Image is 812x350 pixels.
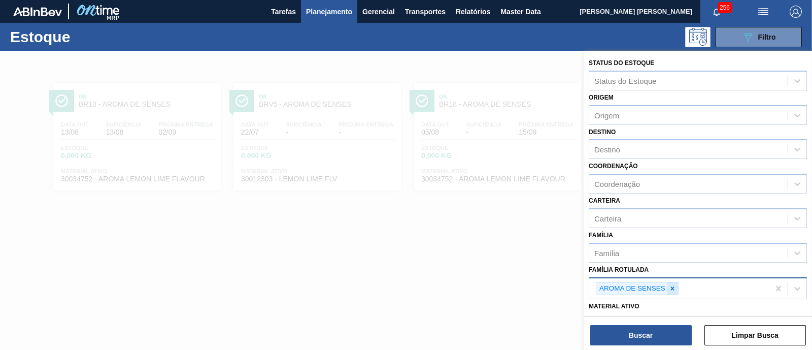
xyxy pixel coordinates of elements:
[718,2,732,13] span: 256
[405,6,446,18] span: Transportes
[594,111,619,119] div: Origem
[589,163,638,170] label: Coordenação
[594,180,640,188] div: Coordenação
[589,59,654,67] label: Status do Estoque
[589,197,620,204] label: Carteira
[685,27,710,47] div: Pogramando: nenhum usuário selecionado
[589,129,616,136] label: Destino
[589,303,639,310] label: Material ativo
[596,282,667,295] div: AROMA DE SENSES
[716,27,802,47] button: Filtro
[594,145,620,154] div: Destino
[700,5,733,19] button: Notificações
[10,31,157,43] h1: Estoque
[306,6,352,18] span: Planejamento
[594,76,657,85] div: Status do Estoque
[594,248,619,257] div: Família
[758,33,776,41] span: Filtro
[594,214,621,222] div: Carteira
[757,6,769,18] img: userActions
[589,266,649,273] label: Família Rotulada
[456,6,490,18] span: Relatórios
[13,7,62,16] img: TNhmsLtSVTkK8tSr43FrP2fwEKptu5GPRR3wAAAABJRU5ErkJggg==
[271,6,296,18] span: Tarefas
[500,6,540,18] span: Master Data
[589,232,613,239] label: Família
[790,6,802,18] img: Logout
[362,6,395,18] span: Gerencial
[589,94,614,101] label: Origem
